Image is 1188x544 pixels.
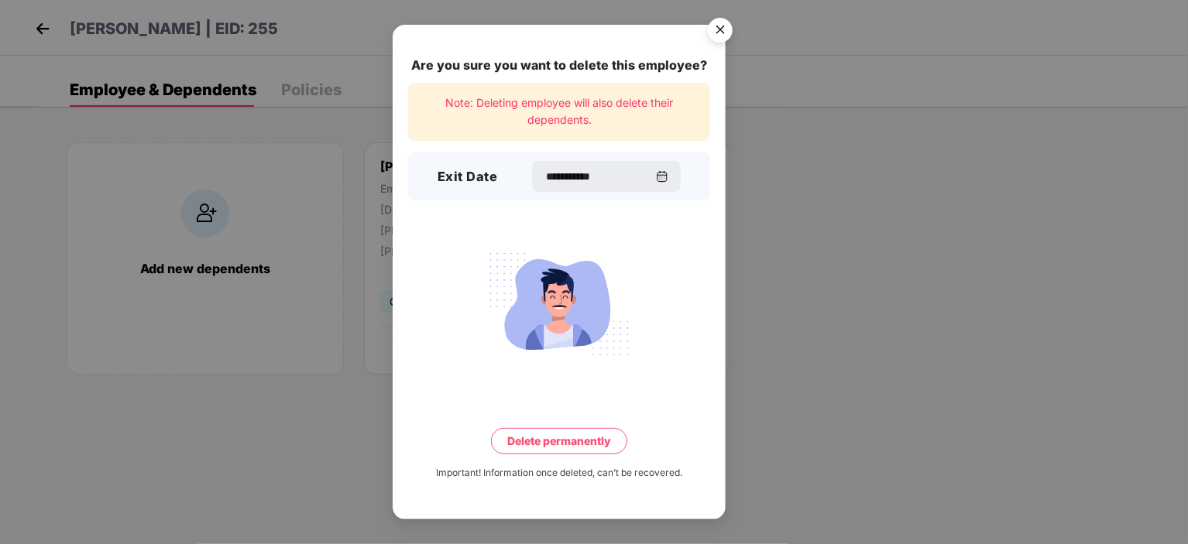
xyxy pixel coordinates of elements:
[699,10,740,52] button: Close
[699,11,742,54] img: svg+xml;base64,PHN2ZyB4bWxucz0iaHR0cDovL3d3dy53My5vcmcvMjAwMC9zdmciIHdpZHRoPSI1NiIgaGVpZ2h0PSI1Ni...
[408,56,710,75] div: Are you sure you want to delete this employee?
[472,244,646,364] img: svg+xml;base64,PHN2ZyB4bWxucz0iaHR0cDovL3d3dy53My5vcmcvMjAwMC9zdmciIHdpZHRoPSIyMjQiIGhlaWdodD0iMT...
[438,167,498,187] h3: Exit Date
[408,83,710,141] div: Note: Deleting employee will also delete their dependents.
[491,428,627,454] button: Delete permanently
[436,466,682,481] div: Important! Information once deleted, can’t be recovered.
[656,170,668,183] img: svg+xml;base64,PHN2ZyBpZD0iQ2FsZW5kYXItMzJ4MzIiIHhtbG5zPSJodHRwOi8vd3d3LnczLm9yZy8yMDAwL3N2ZyIgd2...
